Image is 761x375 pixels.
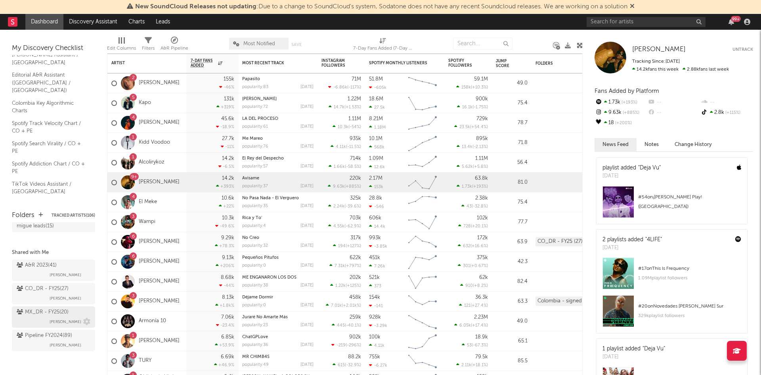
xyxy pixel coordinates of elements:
[12,211,34,220] div: Folders
[242,125,268,129] div: popularity: 61
[329,104,361,110] div: ( )
[473,204,487,209] span: -32.8 %
[242,61,302,65] div: Most Recent Track
[405,272,440,292] svg: Chart title
[12,160,87,176] a: Spotify Addiction Chart / CO + PE
[347,244,360,248] span: +127 %
[346,185,360,189] span: +885 %
[242,216,314,220] div: Rica y To'
[191,58,216,68] span: 7-Day Fans Added
[333,243,361,248] div: ( )
[242,97,277,101] a: [PERSON_NAME]
[350,196,361,201] div: 325k
[242,137,314,141] div: Me Mareo
[242,137,263,141] a: Me Mareo
[638,273,741,283] div: 1.09M playlist followers
[221,235,234,240] div: 9.29k
[369,263,385,269] div: 7.26k
[369,215,381,221] div: 606k
[333,204,344,209] span: 2.24k
[369,275,380,280] div: 521k
[331,144,361,149] div: ( )
[63,14,123,30] a: Discovery Assistant
[224,77,234,82] div: 155k
[474,77,488,82] div: 59.1M
[458,223,488,229] div: ( )
[595,97,647,108] div: 1.73k
[139,219,155,225] a: Wampi
[369,136,382,141] div: 10.1M
[222,136,234,141] div: 27.7k
[139,258,180,265] a: [PERSON_NAME]
[405,93,440,113] svg: Chart title
[496,118,528,128] div: 78.7
[139,80,180,87] a: [PERSON_NAME]
[731,16,741,22] div: 99 +
[462,185,472,189] span: 1.73k
[242,77,260,81] a: Papasito
[142,44,155,53] div: Filters
[300,224,314,228] div: [DATE]
[338,244,346,248] span: 194
[369,184,383,189] div: 153k
[291,42,302,47] button: Save
[242,97,314,101] div: RUFF
[453,38,512,50] input: Search...
[448,58,476,68] div: Spotify Followers
[242,117,314,121] div: LA DEL PROCESO
[242,196,314,200] div: No Pasa Nada - El Verguero
[405,192,440,212] svg: Chart title
[221,116,234,121] div: 45.6k
[52,213,95,217] button: Tracked Artists(106)
[222,255,234,260] div: 9.13k
[350,156,361,161] div: 714k
[458,243,488,248] div: ( )
[348,96,361,102] div: 1.22M
[12,44,95,53] div: My Discovery Checklist
[477,235,488,240] div: 172k
[12,50,87,67] a: [PERSON_NAME] Assistant / [GEOGRAPHIC_DATA]
[347,145,360,149] span: -11.5 %
[300,263,314,268] div: [DATE]
[647,97,700,108] div: --
[12,306,95,328] a: MX_DR - FY25(20)[PERSON_NAME]
[222,215,234,221] div: 10.3k
[242,216,262,220] a: Rica y To'
[595,138,637,151] button: News Feed
[535,237,585,246] div: CO_DR - FY25 (27)
[457,104,488,110] div: ( )
[346,224,360,229] span: -62.9 %
[477,255,488,260] div: 375k
[477,215,488,221] div: 102k
[350,275,361,280] div: 202k
[496,98,528,108] div: 75.4
[50,317,81,327] span: [PERSON_NAME]
[467,204,472,209] span: 43
[457,184,488,189] div: ( )
[300,105,314,109] div: [DATE]
[346,105,360,110] span: +1.53 %
[638,302,741,311] div: # 20 on Novedades [PERSON_NAME] Sur
[595,88,659,94] span: Fans Added by Platform
[475,156,488,161] div: 1.11M
[724,111,740,115] span: +115 %
[12,119,87,135] a: Spotify Track Velocity Chart / CO + PE
[350,125,360,129] span: -54 %
[462,165,473,169] span: 5.62k
[405,153,440,173] svg: Chart title
[476,96,488,102] div: 900k
[637,138,667,151] button: Notes
[346,165,360,169] span: -58.5 %
[242,236,314,240] div: No Creo
[12,71,87,95] a: Editorial A&R Assistant ([GEOGRAPHIC_DATA] / [GEOGRAPHIC_DATA])
[216,263,234,268] div: +206 %
[242,117,278,121] a: LA DEL PROCESO
[496,277,528,287] div: 82.4
[369,96,383,102] div: 18.6M
[139,159,164,166] a: Alcolirykoz
[638,264,741,273] div: # 17 on This Is Frequency
[476,116,488,121] div: 729k
[405,173,440,192] svg: Chart title
[471,125,487,129] span: +54.4 %
[632,46,686,53] span: [PERSON_NAME]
